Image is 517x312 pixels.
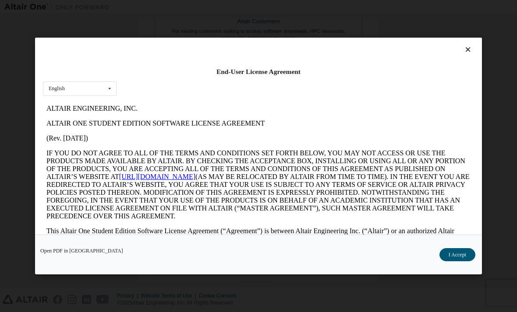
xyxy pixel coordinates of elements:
a: [URL][DOMAIN_NAME] [76,72,152,79]
p: This Altair One Student Edition Software License Agreement (“Agreement”) is between Altair Engine... [4,126,428,165]
div: English [49,86,65,91]
p: (Rev. [DATE]) [4,33,428,41]
p: ALTAIR ONE STUDENT EDITION SOFTWARE LICENSE AGREEMENT [4,18,428,26]
p: IF YOU DO NOT AGREE TO ALL OF THE TERMS AND CONDITIONS SET FORTH BELOW, YOU MAY NOT ACCESS OR USE... [4,48,428,119]
p: ALTAIR ENGINEERING, INC. [4,4,428,11]
div: End-User License Agreement [43,67,474,76]
a: Open PDF in [GEOGRAPHIC_DATA] [40,248,123,253]
button: I Accept [439,248,475,261]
